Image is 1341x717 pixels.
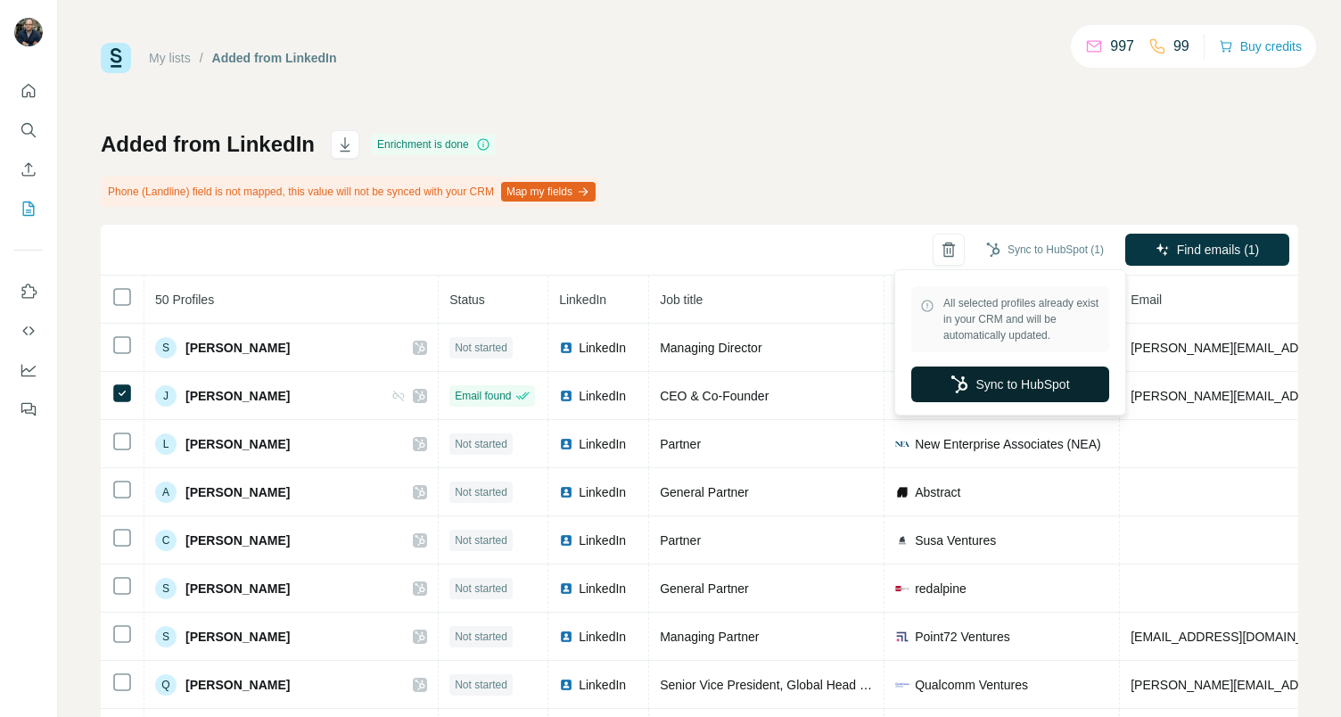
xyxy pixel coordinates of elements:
div: Q [155,674,177,696]
span: Point72 Ventures [915,628,1010,646]
span: LinkedIn [579,580,626,597]
p: 997 [1110,36,1134,57]
span: Status [449,293,485,307]
span: Susa Ventures [915,532,996,549]
button: Sync to HubSpot (1) [974,236,1116,263]
img: LinkedIn logo [559,389,573,403]
div: C [155,530,177,551]
h1: Added from LinkedIn [101,130,315,159]
span: redalpine [915,580,967,597]
span: [PERSON_NAME] [185,532,290,549]
span: Not started [455,677,507,693]
button: Use Surfe API [14,315,43,347]
img: Avatar [14,18,43,46]
span: Managing Partner [660,630,759,644]
div: J [155,385,177,407]
span: Not started [455,484,507,500]
span: [PERSON_NAME] [185,483,290,501]
span: [PERSON_NAME] [185,580,290,597]
button: Map my fields [501,182,596,202]
button: Dashboard [14,354,43,386]
button: Quick start [14,75,43,107]
span: Partner [660,437,701,451]
span: LinkedIn [579,483,626,501]
img: LinkedIn logo [559,533,573,548]
div: L [155,433,177,455]
span: Not started [455,581,507,597]
img: company-logo [895,485,909,499]
span: LinkedIn [579,339,626,357]
button: Sync to HubSpot [911,367,1109,402]
span: 50 Profiles [155,293,214,307]
img: company-logo [895,441,909,447]
span: [PERSON_NAME] [185,628,290,646]
span: LinkedIn [579,435,626,453]
button: Search [14,114,43,146]
span: Abstract [915,483,960,501]
button: Use Surfe on LinkedIn [14,276,43,308]
span: Qualcomm Ventures [915,676,1028,694]
img: LinkedIn logo [559,437,573,451]
span: CEO & Co-Founder [660,389,769,403]
a: My lists [149,51,191,65]
span: LinkedIn [579,532,626,549]
span: New Enterprise Associates (NEA) [915,435,1101,453]
span: Not started [455,436,507,452]
div: Enrichment is done [372,134,496,155]
span: [PERSON_NAME] [185,387,290,405]
img: LinkedIn logo [559,630,573,644]
button: Buy credits [1219,34,1302,59]
div: S [155,578,177,599]
button: Enrich CSV [14,153,43,185]
span: [PERSON_NAME] [185,339,290,357]
span: LinkedIn [579,387,626,405]
span: Not started [455,532,507,548]
span: Job title [660,293,703,307]
li: / [200,49,203,67]
span: LinkedIn [579,628,626,646]
span: Partner [660,533,701,548]
div: A [155,482,177,503]
p: 99 [1173,36,1189,57]
span: Email [1131,293,1162,307]
div: S [155,626,177,647]
img: company-logo [895,678,909,692]
img: company-logo [895,581,909,596]
img: company-logo [895,533,909,548]
span: Not started [455,340,507,356]
div: Phone (Landline) field is not mapped, this value will not be synced with your CRM [101,177,599,207]
button: My lists [14,193,43,225]
span: LinkedIn [579,676,626,694]
span: All selected profiles already exist in your CRM and will be automatically updated. [943,295,1100,343]
img: LinkedIn logo [559,485,573,499]
img: company-logo [895,630,909,644]
div: S [155,337,177,358]
img: Surfe Logo [101,43,131,73]
span: Managing Director [660,341,761,355]
img: LinkedIn logo [559,581,573,596]
div: Added from LinkedIn [212,49,337,67]
span: Not started [455,629,507,645]
span: Find emails (1) [1177,241,1260,259]
span: [PERSON_NAME] [185,435,290,453]
img: LinkedIn logo [559,341,573,355]
span: General Partner [660,581,749,596]
span: LinkedIn [559,293,606,307]
span: Senior Vice President, Global Head of Qualcomm Ventures [660,678,986,692]
img: LinkedIn logo [559,678,573,692]
button: Feedback [14,393,43,425]
span: [PERSON_NAME] [185,676,290,694]
span: General Partner [660,485,749,499]
span: Email found [455,388,511,404]
button: Find emails (1) [1125,234,1289,266]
